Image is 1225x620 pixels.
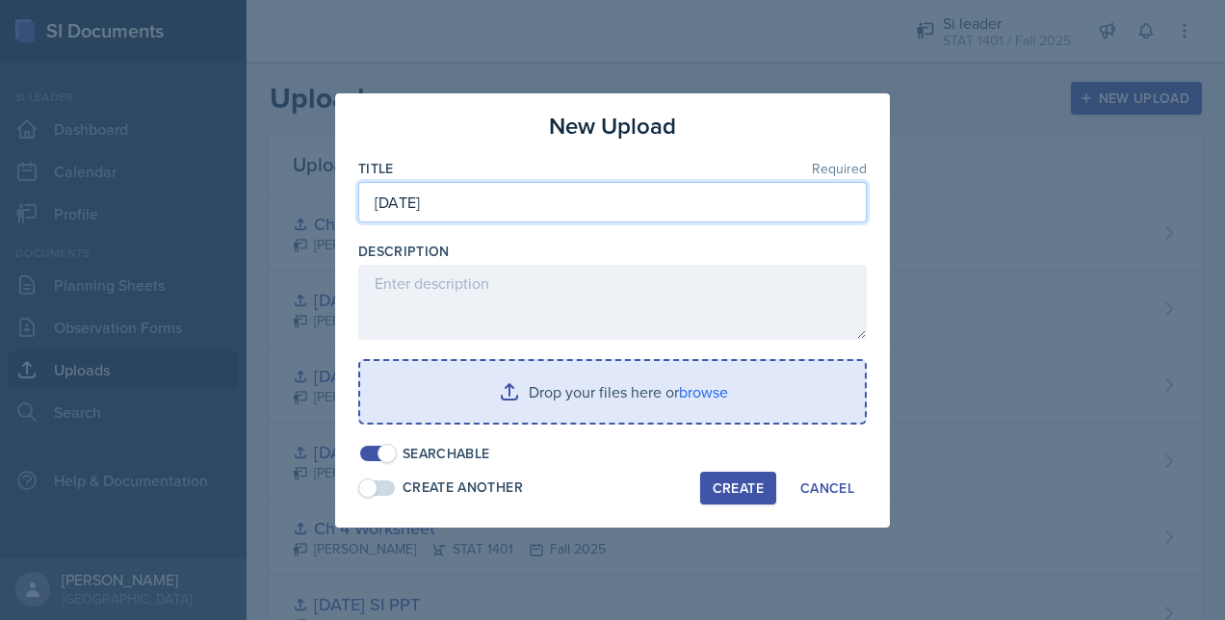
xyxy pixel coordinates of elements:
[358,242,450,261] label: Description
[812,162,867,175] span: Required
[788,472,867,504] button: Cancel
[403,444,490,464] div: Searchable
[403,478,523,498] div: Create Another
[700,472,776,504] button: Create
[713,480,764,496] div: Create
[358,182,867,222] input: Enter title
[800,480,854,496] div: Cancel
[358,159,394,178] label: Title
[549,109,676,143] h3: New Upload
